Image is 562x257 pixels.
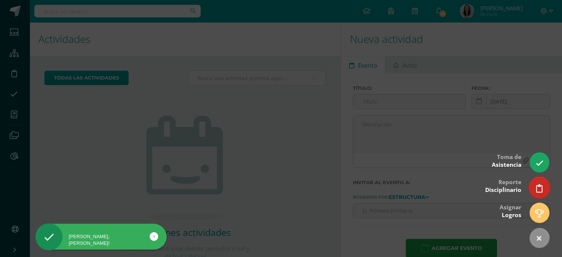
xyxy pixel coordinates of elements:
div: Reporte [485,173,521,197]
div: [PERSON_NAME], [PERSON_NAME]! [35,233,167,247]
span: Disciplinario [485,186,521,194]
div: Toma de [492,148,521,172]
span: Asistencia [492,161,521,169]
div: Asignar [500,199,521,223]
span: Logros [502,211,521,219]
